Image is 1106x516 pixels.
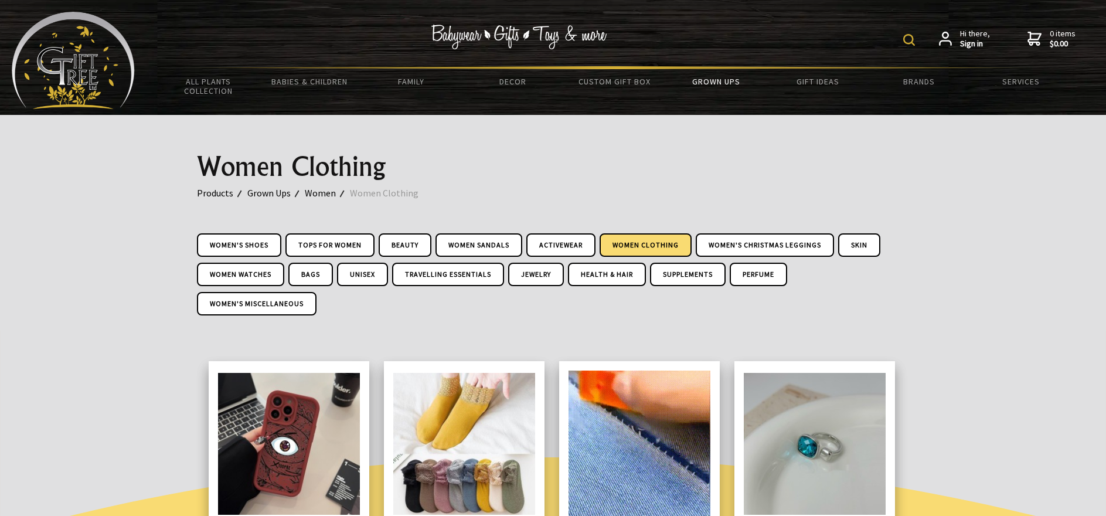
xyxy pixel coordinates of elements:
[960,29,990,49] span: Hi there,
[665,69,767,94] a: Grown Ups
[12,12,135,109] img: Babyware - Gifts - Toys and more...
[1050,39,1076,49] strong: $0.00
[197,292,317,315] a: Women's Miscellaneous
[526,233,595,257] a: ActiveWear
[960,39,990,49] strong: Sign in
[259,69,360,94] a: Babies & Children
[939,29,990,49] a: Hi there,Sign in
[285,233,375,257] a: Tops for Women
[568,263,646,286] a: Health & Hair
[650,263,726,286] a: Supplements
[696,233,834,257] a: Women's Christmas Leggings
[197,185,247,201] a: Products
[970,69,1071,94] a: Services
[350,185,433,201] a: Women Clothing
[600,233,692,257] a: Women Clothing
[730,263,787,286] a: Perfume
[435,233,522,257] a: Women Sandals
[903,34,915,46] img: product search
[1027,29,1076,49] a: 0 items$0.00
[288,263,333,286] a: Bags
[838,233,880,257] a: Skin
[431,25,607,49] img: Babywear - Gifts - Toys & more
[462,69,563,94] a: Decor
[247,185,305,201] a: Grown Ups
[392,263,504,286] a: Travelling Essentials
[869,69,970,94] a: Brands
[197,233,281,257] a: Women's shoes
[508,263,564,286] a: Jewelry
[305,185,350,201] a: Women
[564,69,665,94] a: Custom Gift Box
[379,233,431,257] a: Beauty
[197,263,284,286] a: Women Watches
[1050,28,1076,49] span: 0 items
[197,152,910,181] h1: Women Clothing
[360,69,462,94] a: Family
[158,69,259,103] a: All Plants Collection
[337,263,388,286] a: UniSex
[767,69,868,94] a: Gift Ideas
